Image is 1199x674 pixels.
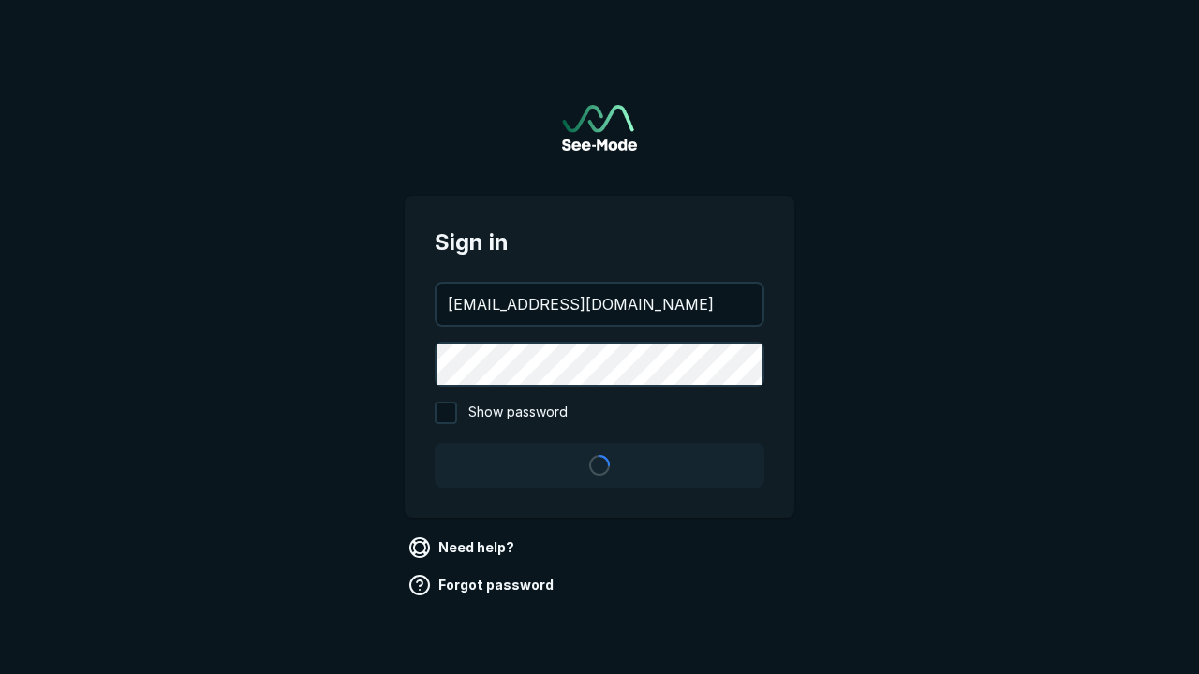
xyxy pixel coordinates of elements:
a: Need help? [405,533,522,563]
a: Forgot password [405,570,561,600]
a: Go to sign in [562,105,637,151]
img: See-Mode Logo [562,105,637,151]
input: your@email.com [437,284,762,325]
span: Sign in [435,226,764,259]
span: Show password [468,402,568,424]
